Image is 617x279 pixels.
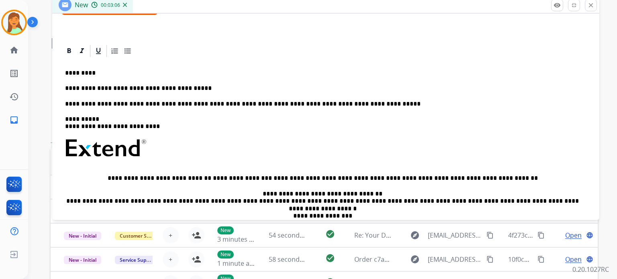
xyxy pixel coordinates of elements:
[217,250,234,259] p: New
[428,255,482,264] span: [EMAIL_ADDRESS][DOMAIN_NAME]
[565,230,582,240] span: Open
[269,255,316,264] span: 58 seconds ago
[9,69,19,78] mat-icon: list_alt
[169,255,172,264] span: +
[572,265,609,274] p: 0.20.1027RC
[115,256,161,264] span: Service Support
[354,255,497,264] span: Order c7a30707-daba-4e29-bf36-383e9e805d75
[587,2,595,9] mat-icon: close
[354,231,500,240] span: Re: Your DSG claim is approved for replacement
[63,45,75,57] div: Bold
[101,2,120,8] span: 00:03:06
[51,133,93,143] p: Emails (187)
[192,230,201,240] mat-icon: person_add
[64,256,101,264] span: New - Initial
[537,232,545,239] mat-icon: content_copy
[109,45,121,57] div: Ordered List
[9,45,19,55] mat-icon: home
[486,256,494,263] mat-icon: content_copy
[3,11,25,34] img: avatar
[51,35,598,51] h2: Emails
[570,2,578,9] mat-icon: fullscreen_exit
[92,45,104,57] div: Underline
[75,0,88,9] span: New
[269,231,316,240] span: 54 seconds ago
[217,235,260,244] span: 3 minutes ago
[565,255,582,264] span: Open
[115,232,167,240] span: Customer Support
[325,253,335,263] mat-icon: check_circle
[76,45,88,57] div: Italic
[64,232,101,240] span: New - Initial
[325,229,335,239] mat-icon: check_circle
[410,230,420,240] mat-icon: explore
[9,115,19,125] mat-icon: inbox
[537,256,545,263] mat-icon: content_copy
[554,2,561,9] mat-icon: remove_red_eye
[169,230,172,240] span: +
[192,255,201,264] mat-icon: person_add
[163,227,179,243] button: +
[428,230,482,240] span: [EMAIL_ADDRESS][DOMAIN_NAME]
[217,226,234,234] p: New
[410,255,420,264] mat-icon: explore
[163,251,179,267] button: +
[486,232,494,239] mat-icon: content_copy
[217,259,257,268] span: 1 minute ago
[586,232,593,239] mat-icon: language
[586,256,593,263] mat-icon: language
[9,92,19,102] mat-icon: history
[122,45,134,57] div: Bullet List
